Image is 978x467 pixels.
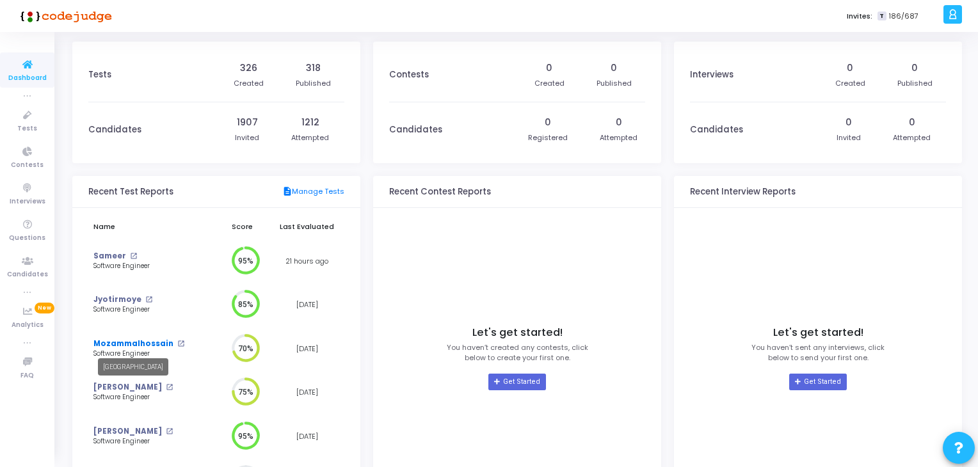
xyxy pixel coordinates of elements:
[214,214,270,239] th: Score
[8,73,47,84] span: Dashboard
[237,116,258,129] div: 1907
[690,125,743,135] h3: Candidates
[270,370,344,415] td: [DATE]
[270,239,344,283] td: 21 hours ago
[166,384,173,391] mat-icon: open_in_new
[282,186,292,198] mat-icon: description
[301,116,319,129] div: 1212
[600,132,637,143] div: Attempted
[145,296,152,303] mat-icon: open_in_new
[751,342,885,363] p: You haven’t sent any interviews, click below to send your first one.
[93,294,141,305] a: Jyotirmoye
[11,160,44,171] span: Contests
[837,132,861,143] div: Invited
[773,326,863,339] h4: Let's get started!
[88,214,214,239] th: Name
[235,132,259,143] div: Invited
[98,358,168,376] div: [GEOGRAPHIC_DATA]
[93,426,162,437] a: [PERSON_NAME]
[789,374,846,390] a: Get Started
[240,61,257,75] div: 326
[270,415,344,459] td: [DATE]
[9,233,45,244] span: Questions
[545,116,551,129] div: 0
[10,196,45,207] span: Interviews
[897,78,933,89] div: Published
[296,78,331,89] div: Published
[528,132,568,143] div: Registered
[291,132,329,143] div: Attempted
[909,116,915,129] div: 0
[534,78,565,89] div: Created
[878,12,886,21] span: T
[17,123,37,134] span: Tests
[847,61,853,75] div: 0
[234,78,264,89] div: Created
[93,382,162,393] a: [PERSON_NAME]
[389,187,491,197] h3: Recent Contest Reports
[7,269,48,280] span: Candidates
[20,370,34,381] span: FAQ
[389,70,429,80] h3: Contests
[447,342,588,363] p: You haven’t created any contests, click below to create your first one.
[93,393,193,402] div: Software Engineer
[93,338,173,349] a: Mozammalhossain
[306,61,321,75] div: 318
[282,186,344,198] a: Manage Tests
[88,187,173,197] h3: Recent Test Reports
[93,437,193,447] div: Software Engineer
[270,214,344,239] th: Last Evaluated
[616,116,622,129] div: 0
[35,303,54,313] span: New
[546,61,552,75] div: 0
[16,3,112,29] img: logo
[893,132,931,143] div: Attempted
[93,251,126,262] a: Sameer
[270,327,344,371] td: [DATE]
[846,116,852,129] div: 0
[389,125,442,135] h3: Candidates
[93,305,193,315] div: Software Engineer
[472,326,563,339] h4: Let's get started!
[177,340,184,347] mat-icon: open_in_new
[12,320,44,331] span: Analytics
[93,262,193,271] div: Software Engineer
[88,125,141,135] h3: Candidates
[130,253,137,260] mat-icon: open_in_new
[611,61,617,75] div: 0
[88,70,111,80] h3: Tests
[597,78,632,89] div: Published
[270,283,344,327] td: [DATE]
[166,428,173,435] mat-icon: open_in_new
[488,374,545,390] a: Get Started
[847,11,872,22] label: Invites:
[690,187,796,197] h3: Recent Interview Reports
[835,78,865,89] div: Created
[690,70,734,80] h3: Interviews
[889,11,918,22] span: 186/687
[911,61,918,75] div: 0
